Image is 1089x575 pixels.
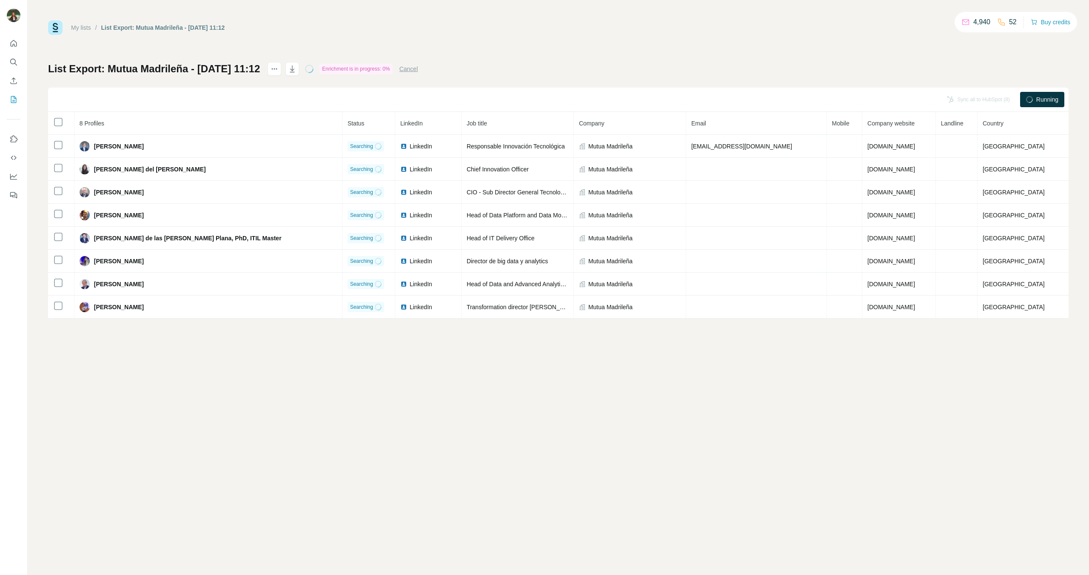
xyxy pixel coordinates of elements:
[1031,16,1070,28] button: Buy credits
[348,120,365,127] span: Status
[691,120,706,127] span: Email
[588,280,633,288] span: Mutua Madrileña
[94,188,144,196] span: [PERSON_NAME]
[80,187,90,197] img: Avatar
[7,169,20,184] button: Dashboard
[410,165,432,174] span: LinkedIn
[588,303,633,311] span: Mutua Madrileña
[350,188,373,196] span: Searching
[101,23,225,32] div: List Export: Mutua Madrileña - [DATE] 11:12
[983,120,1003,127] span: Country
[1036,95,1058,104] span: Running
[80,210,90,220] img: Avatar
[1009,17,1017,27] p: 52
[7,54,20,70] button: Search
[983,212,1045,219] span: [GEOGRAPHIC_DATA]
[467,258,548,265] span: Director de big data y analytics
[7,9,20,22] img: Avatar
[7,131,20,147] button: Use Surfe on LinkedIn
[94,165,206,174] span: [PERSON_NAME] del [PERSON_NAME]
[867,143,915,150] span: [DOMAIN_NAME]
[350,303,373,311] span: Searching
[983,235,1045,242] span: [GEOGRAPHIC_DATA]
[467,143,565,150] span: Responsable Innovación Tecnológica
[410,303,432,311] span: LinkedIn
[691,143,792,150] span: [EMAIL_ADDRESS][DOMAIN_NAME]
[400,120,423,127] span: LinkedIn
[400,143,407,150] img: LinkedIn logo
[410,188,432,196] span: LinkedIn
[350,280,373,288] span: Searching
[467,189,569,196] span: CIO - Sub Director General Tecnología
[268,62,281,76] button: actions
[400,281,407,287] img: LinkedIn logo
[467,235,535,242] span: Head of IT Delivery Office
[410,280,432,288] span: LinkedIn
[80,120,104,127] span: 8 Profiles
[867,258,915,265] span: [DOMAIN_NAME]
[400,258,407,265] img: LinkedIn logo
[7,188,20,203] button: Feedback
[588,142,633,151] span: Mutua Madrileña
[400,304,407,310] img: LinkedIn logo
[588,188,633,196] span: Mutua Madrileña
[350,165,373,173] span: Searching
[467,281,586,287] span: Head of Data and Advanced Analytics | ExCo
[983,281,1045,287] span: [GEOGRAPHIC_DATA]
[410,211,432,219] span: LinkedIn
[467,212,577,219] span: Head of Data Platform and Data Modeling
[94,142,144,151] span: [PERSON_NAME]
[48,20,63,35] img: Surfe Logo
[94,211,144,219] span: [PERSON_NAME]
[832,120,850,127] span: Mobile
[80,256,90,266] img: Avatar
[467,304,642,310] span: Transformation director [PERSON_NAME]. Grupo Mutua - Mobility
[80,233,90,243] img: Avatar
[350,234,373,242] span: Searching
[983,258,1045,265] span: [GEOGRAPHIC_DATA]
[80,302,90,312] img: Avatar
[588,165,633,174] span: Mutua Madrileña
[94,303,144,311] span: [PERSON_NAME]
[400,189,407,196] img: LinkedIn logo
[983,166,1045,173] span: [GEOGRAPHIC_DATA]
[983,143,1045,150] span: [GEOGRAPHIC_DATA]
[467,120,487,127] span: Job title
[80,164,90,174] img: Avatar
[410,142,432,151] span: LinkedIn
[867,120,915,127] span: Company website
[319,64,392,74] div: Enrichment is in progress: 0%
[7,150,20,165] button: Use Surfe API
[48,62,260,76] h1: List Export: Mutua Madrileña - [DATE] 11:12
[95,23,97,32] li: /
[350,257,373,265] span: Searching
[94,280,144,288] span: [PERSON_NAME]
[867,235,915,242] span: [DOMAIN_NAME]
[973,17,990,27] p: 4,940
[399,65,418,73] button: Cancel
[400,212,407,219] img: LinkedIn logo
[400,166,407,173] img: LinkedIn logo
[467,166,529,173] span: Chief Innovation Officer
[7,92,20,107] button: My lists
[7,73,20,88] button: Enrich CSV
[867,166,915,173] span: [DOMAIN_NAME]
[7,36,20,51] button: Quick start
[579,120,604,127] span: Company
[867,212,915,219] span: [DOMAIN_NAME]
[94,234,282,242] span: [PERSON_NAME] de las [PERSON_NAME] Plana, PhD, ITIL Master
[867,304,915,310] span: [DOMAIN_NAME]
[71,24,91,31] a: My lists
[400,235,407,242] img: LinkedIn logo
[983,304,1045,310] span: [GEOGRAPHIC_DATA]
[350,211,373,219] span: Searching
[94,257,144,265] span: [PERSON_NAME]
[867,189,915,196] span: [DOMAIN_NAME]
[80,141,90,151] img: Avatar
[588,257,633,265] span: Mutua Madrileña
[588,211,633,219] span: Mutua Madrileña
[350,142,373,150] span: Searching
[80,279,90,289] img: Avatar
[983,189,1045,196] span: [GEOGRAPHIC_DATA]
[410,234,432,242] span: LinkedIn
